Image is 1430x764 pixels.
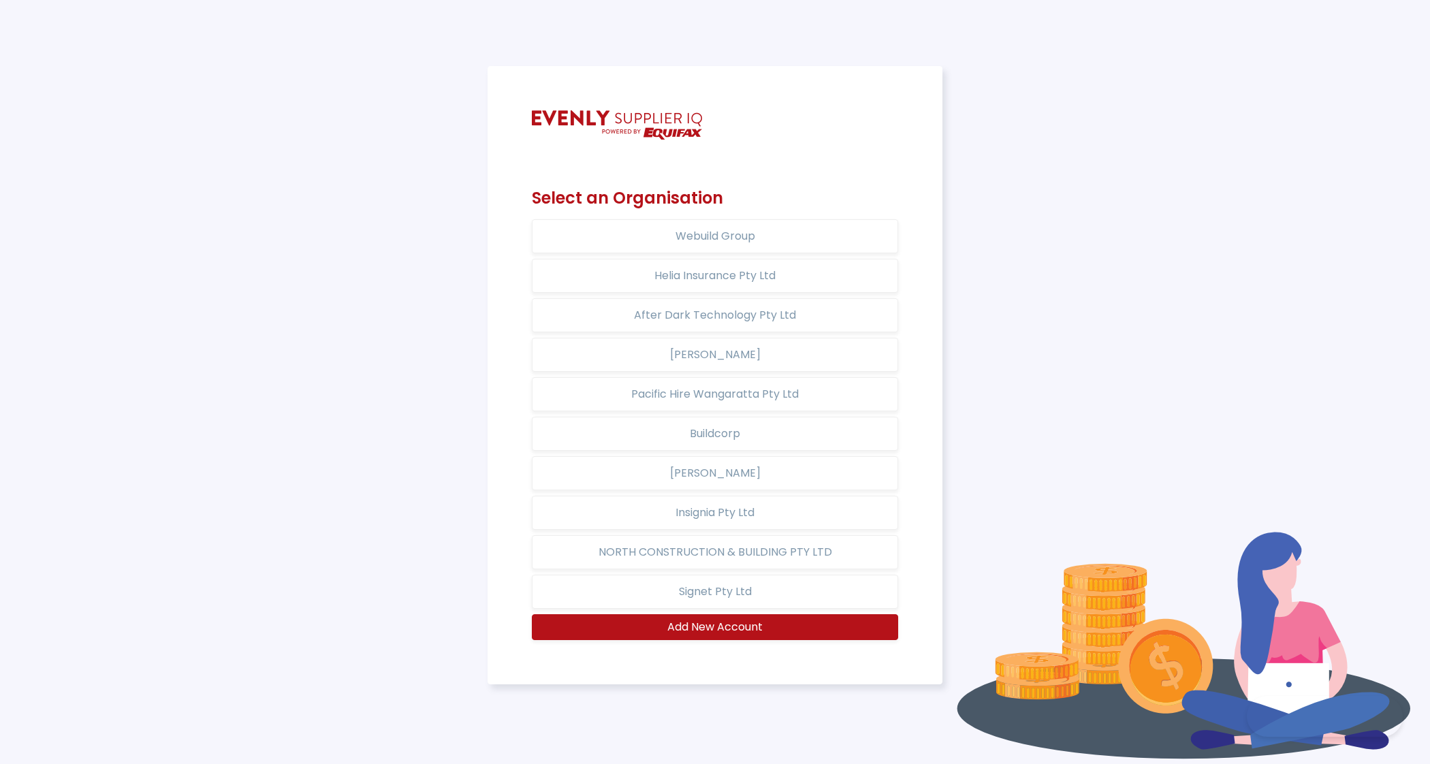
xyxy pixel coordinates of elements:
button: Webuild Group [532,219,898,253]
h2: Select an Organisation [532,189,898,208]
iframe: Toggle Customer Support [1247,696,1403,737]
button: Add New Account [532,614,898,640]
button: Pacific Hire Wangaratta Pty Ltd [532,377,898,411]
button: NORTH CONSTRUCTION & BUILDING PTY LTD [532,535,898,569]
button: Helia Insurance Pty Ltd [532,259,898,293]
span: Add New Account [667,619,763,635]
img: SupplyPredict [532,110,702,140]
button: Insignia Pty Ltd [532,496,898,530]
button: [PERSON_NAME] [532,456,898,490]
button: Signet Pty Ltd [532,575,898,609]
button: [PERSON_NAME] [532,338,898,372]
button: Buildcorp [532,417,898,451]
button: After Dark Technology Pty Ltd [532,298,898,332]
